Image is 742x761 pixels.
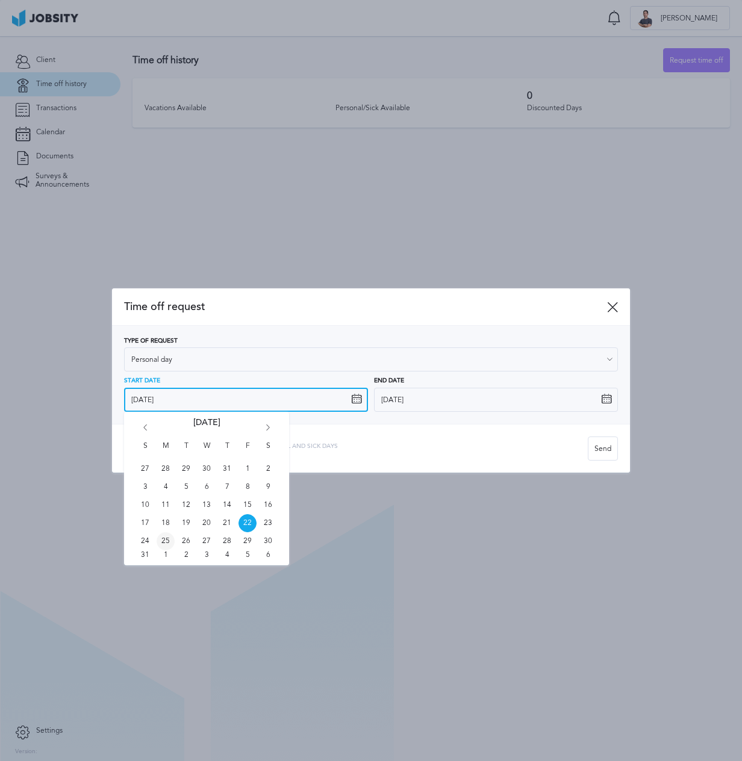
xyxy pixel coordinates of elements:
[157,496,175,514] span: Mon Aug 11 2025
[218,550,236,559] span: Thu Sep 04 2025
[238,550,257,559] span: Fri Sep 05 2025
[136,514,154,532] span: Sun Aug 17 2025
[259,532,277,550] span: Sat Aug 30 2025
[124,377,160,385] span: Start Date
[136,442,154,460] span: S
[238,496,257,514] span: Fri Aug 15 2025
[124,300,607,313] span: Time off request
[177,478,195,496] span: Tue Aug 05 2025
[218,442,236,460] span: T
[238,514,257,532] span: Fri Aug 22 2025
[198,532,216,550] span: Wed Aug 27 2025
[177,496,195,514] span: Tue Aug 12 2025
[238,532,257,550] span: Fri Aug 29 2025
[140,424,151,435] i: Go back 1 month
[198,442,216,460] span: W
[177,460,195,478] span: Tue Jul 29 2025
[259,514,277,532] span: Sat Aug 23 2025
[238,478,257,496] span: Fri Aug 08 2025
[588,437,617,461] div: Send
[193,418,220,442] span: [DATE]
[157,478,175,496] span: Mon Aug 04 2025
[259,550,277,559] span: Sat Sep 06 2025
[259,442,277,460] span: S
[218,478,236,496] span: Thu Aug 07 2025
[136,550,154,559] span: Sun Aug 31 2025
[157,442,175,460] span: M
[198,514,216,532] span: Wed Aug 20 2025
[259,460,277,478] span: Sat Aug 02 2025
[177,442,195,460] span: T
[259,478,277,496] span: Sat Aug 09 2025
[157,460,175,478] span: Mon Jul 28 2025
[136,478,154,496] span: Sun Aug 03 2025
[198,478,216,496] span: Wed Aug 06 2025
[136,532,154,550] span: Sun Aug 24 2025
[218,460,236,478] span: Thu Jul 31 2025
[198,550,216,559] span: Wed Sep 03 2025
[238,460,257,478] span: Fri Aug 01 2025
[198,460,216,478] span: Wed Jul 30 2025
[588,436,618,461] button: Send
[218,496,236,514] span: Thu Aug 14 2025
[136,460,154,478] span: Sun Jul 27 2025
[259,496,277,514] span: Sat Aug 16 2025
[218,532,236,550] span: Thu Aug 28 2025
[124,338,178,345] span: Type of Request
[157,514,175,532] span: Mon Aug 18 2025
[157,550,175,559] span: Mon Sep 01 2025
[177,514,195,532] span: Tue Aug 19 2025
[177,550,195,559] span: Tue Sep 02 2025
[136,496,154,514] span: Sun Aug 10 2025
[177,532,195,550] span: Tue Aug 26 2025
[374,377,404,385] span: End Date
[218,514,236,532] span: Thu Aug 21 2025
[198,496,216,514] span: Wed Aug 13 2025
[238,442,257,460] span: F
[263,424,273,435] i: Go forward 1 month
[157,532,175,550] span: Mon Aug 25 2025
